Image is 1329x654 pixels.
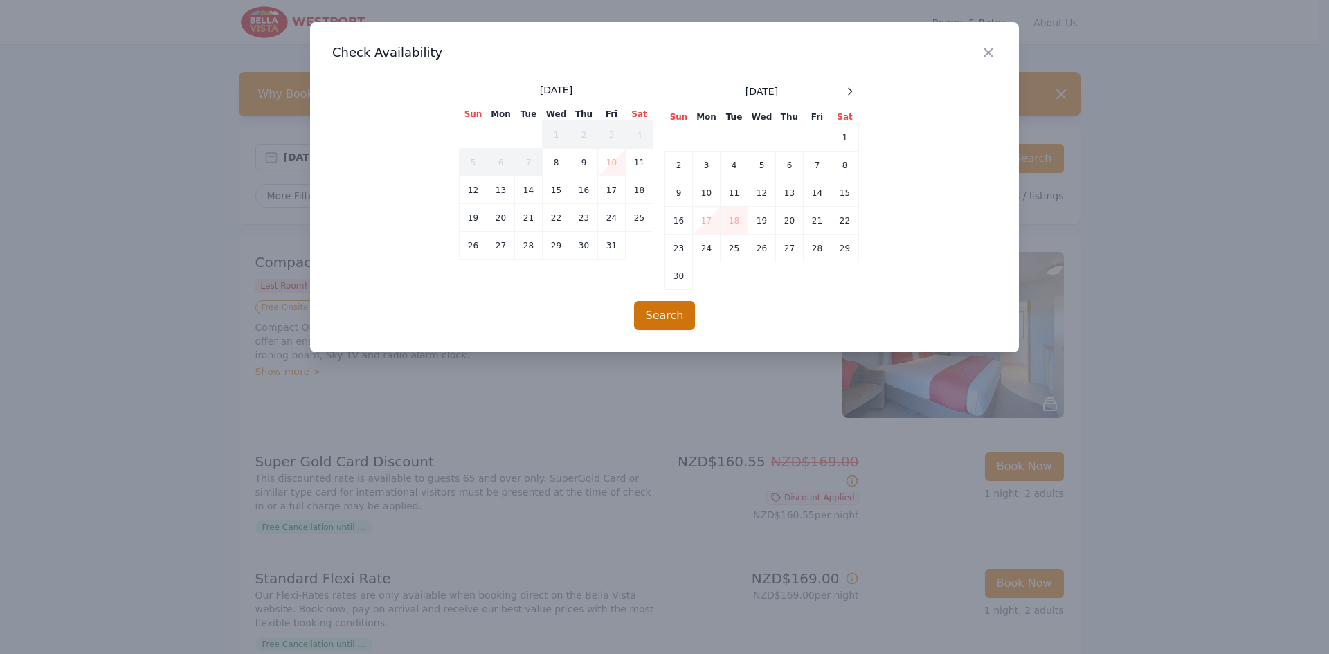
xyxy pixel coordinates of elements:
[748,111,776,124] th: Wed
[460,149,487,176] td: 5
[721,111,748,124] th: Tue
[831,124,859,152] td: 1
[721,179,748,207] td: 11
[626,108,653,121] th: Sat
[776,111,804,124] th: Thu
[570,149,598,176] td: 9
[543,149,570,176] td: 8
[515,204,543,232] td: 21
[598,204,626,232] td: 24
[543,108,570,121] th: Wed
[487,204,515,232] td: 20
[693,179,721,207] td: 10
[831,111,859,124] th: Sat
[540,83,572,97] span: [DATE]
[693,111,721,124] th: Mon
[515,232,543,260] td: 28
[487,176,515,204] td: 13
[634,301,696,330] button: Search
[665,235,693,262] td: 23
[776,152,804,179] td: 6
[570,108,598,121] th: Thu
[831,235,859,262] td: 29
[598,149,626,176] td: 10
[515,149,543,176] td: 7
[487,108,515,121] th: Mon
[748,152,776,179] td: 5
[804,152,831,179] td: 7
[693,235,721,262] td: 24
[332,44,997,61] h3: Check Availability
[460,176,487,204] td: 12
[721,152,748,179] td: 4
[804,207,831,235] td: 21
[831,152,859,179] td: 8
[515,176,543,204] td: 14
[598,108,626,121] th: Fri
[626,176,653,204] td: 18
[776,235,804,262] td: 27
[721,235,748,262] td: 25
[693,207,721,235] td: 17
[748,207,776,235] td: 19
[665,179,693,207] td: 9
[543,232,570,260] td: 29
[570,176,598,204] td: 16
[665,262,693,290] td: 30
[748,179,776,207] td: 12
[570,204,598,232] td: 23
[665,111,693,124] th: Sun
[487,232,515,260] td: 27
[543,176,570,204] td: 15
[804,111,831,124] th: Fri
[543,121,570,149] td: 1
[460,204,487,232] td: 19
[776,207,804,235] td: 20
[693,152,721,179] td: 3
[665,152,693,179] td: 2
[721,207,748,235] td: 18
[487,149,515,176] td: 6
[804,235,831,262] td: 28
[748,235,776,262] td: 26
[598,232,626,260] td: 31
[626,121,653,149] td: 4
[570,121,598,149] td: 2
[543,204,570,232] td: 22
[831,179,859,207] td: 15
[598,121,626,149] td: 3
[598,176,626,204] td: 17
[460,108,487,121] th: Sun
[570,232,598,260] td: 30
[804,179,831,207] td: 14
[626,204,653,232] td: 25
[460,232,487,260] td: 26
[776,179,804,207] td: 13
[515,108,543,121] th: Tue
[665,207,693,235] td: 16
[626,149,653,176] td: 11
[831,207,859,235] td: 22
[745,84,778,98] span: [DATE]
